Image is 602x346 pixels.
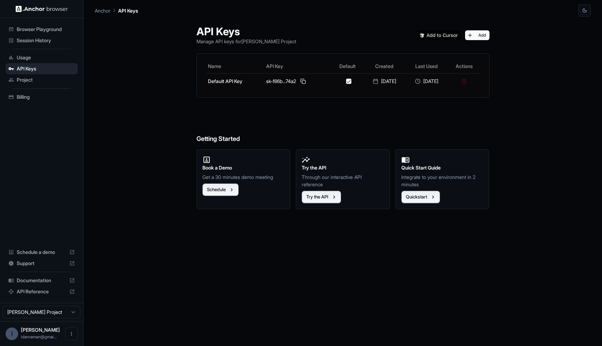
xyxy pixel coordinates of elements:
div: Documentation [6,275,78,286]
h6: Getting Started [196,106,489,144]
h1: API Keys [196,25,296,38]
div: Browser Playground [6,24,78,35]
span: Project [17,76,75,83]
div: API Reference [6,286,78,297]
div: [DATE] [366,78,403,85]
span: API Reference [17,288,67,295]
button: Add [465,30,489,40]
th: Actions [448,59,481,73]
div: Support [6,258,78,269]
div: Usage [6,52,78,63]
span: Idan Raman [21,327,60,333]
p: Get a 30 minutes demo meeting [202,173,285,181]
p: Through our interactive API reference [302,173,384,188]
h2: Try the API [302,164,384,172]
div: sk-f86b...74a2 [266,77,329,85]
p: API Keys [118,7,138,14]
p: Anchor [95,7,110,14]
div: [DATE] [408,78,445,85]
h2: Book a Demo [202,164,285,172]
th: Default [331,59,363,73]
th: API Key [263,59,331,73]
p: Integrate to your environment in 2 minutes [401,173,484,188]
button: Try the API [302,191,341,203]
span: Documentation [17,277,67,284]
button: Copy API key [299,77,307,85]
div: I [6,328,18,340]
div: Project [6,74,78,85]
span: idanraman@gmail.com [21,334,57,339]
img: Add anchorbrowser MCP server to Cursor [417,30,461,40]
span: Schedule a demo [17,249,67,256]
button: Schedule [202,183,239,196]
p: Manage API keys for [PERSON_NAME] Project [196,38,296,45]
div: Billing [6,91,78,103]
th: Name [205,59,264,73]
span: Support [17,260,67,267]
span: Session History [17,37,75,44]
img: Anchor Logo [16,6,68,12]
td: Default API Key [205,73,264,89]
h2: Quick Start Guide [401,164,484,172]
th: Created [363,59,406,73]
span: Usage [17,54,75,61]
span: Browser Playground [17,26,75,33]
button: Open menu [65,328,78,340]
nav: breadcrumb [95,7,138,14]
div: Session History [6,35,78,46]
div: API Keys [6,63,78,74]
span: API Keys [17,65,75,72]
th: Last Used [406,59,448,73]
div: Schedule a demo [6,247,78,258]
button: Quickstart [401,191,440,203]
span: Billing [17,93,75,100]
